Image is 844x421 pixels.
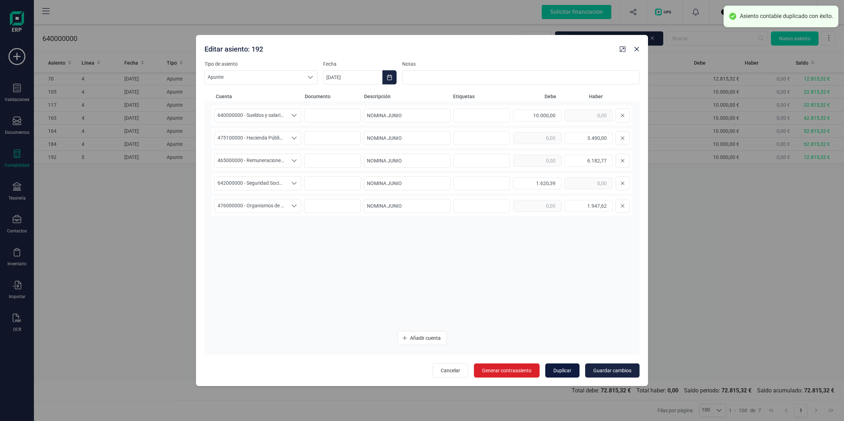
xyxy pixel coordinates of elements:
[512,93,556,100] span: Debe
[287,154,301,167] div: Seleccione una cuenta
[215,131,287,145] span: 475100000 - Hacienda Pública, acreedora por retenciones practicadas
[513,132,561,144] input: 0,00
[513,177,561,189] input: 0,00
[410,334,441,342] span: Añadir cuenta
[585,363,640,378] button: Guardar cambios
[559,93,603,100] span: Haber
[364,93,450,100] span: Descripción
[202,41,617,54] div: Editar asiento: 192
[564,177,613,189] input: 0,00
[482,367,531,374] span: Generar contraasiento
[287,109,301,122] div: Seleccione una cuenta
[553,367,571,374] span: Duplicar
[564,155,613,167] input: 0,00
[453,93,510,100] span: Etiquetas
[287,131,301,145] div: Seleccione una cuenta
[513,200,561,212] input: 0,00
[564,132,613,144] input: 0,00
[564,200,613,212] input: 0,00
[323,60,397,67] label: Fecha
[205,71,304,84] span: Apunte
[382,70,397,84] button: Choose Date
[215,199,287,213] span: 476000000 - Organismos de la Seguridad Social, acreedores
[287,177,301,190] div: Seleccione una cuenta
[402,60,640,67] label: Notas
[215,177,287,190] span: 642000000 - Seguridad Social a cargo de la empresa
[441,367,460,374] span: Cancelar
[216,93,302,100] span: Cuenta
[287,199,301,213] div: Seleccione una cuenta
[593,367,631,374] span: Guardar cambios
[433,363,468,378] button: Cancelar
[564,109,613,121] input: 0,00
[740,13,833,20] div: Asiento contable duplicado con éxito.
[204,60,317,67] label: Tipo de asiento
[305,93,361,100] span: Documento
[215,154,287,167] span: 465000000 - Remuneraciones pendientes de pago
[215,109,287,122] span: 640000000 - Sueldos y salarios
[474,363,540,378] button: Generar contraasiento
[513,109,561,121] input: 0,00
[545,363,579,378] button: Duplicar
[398,331,447,345] button: Añadir cuenta
[513,155,561,167] input: 0,00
